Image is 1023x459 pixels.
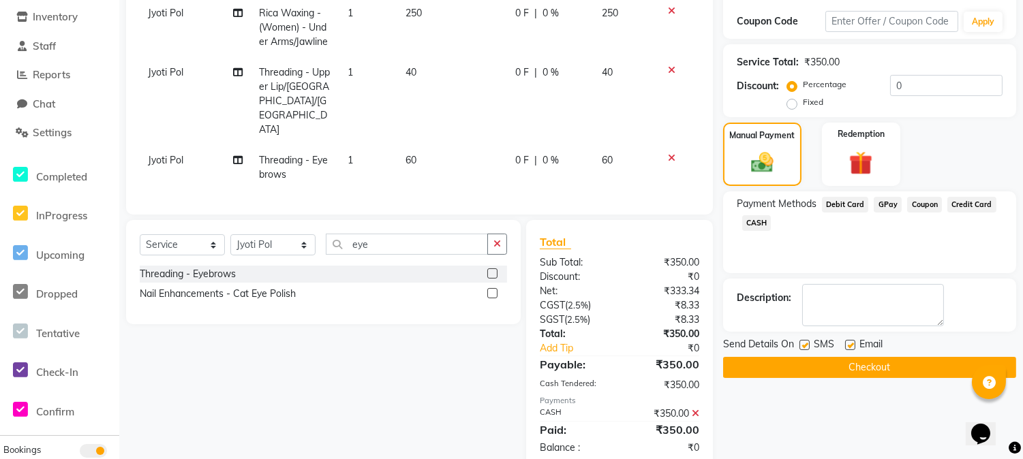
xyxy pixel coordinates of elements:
[530,284,620,298] div: Net:
[33,126,72,139] span: Settings
[964,12,1003,32] button: Apply
[602,66,613,78] span: 40
[36,170,87,183] span: Completed
[36,327,80,340] span: Tentative
[140,267,236,281] div: Threading - Eyebrows
[822,197,869,212] span: Debit Card
[620,255,709,270] div: ₹350.00
[36,287,78,300] span: Dropped
[635,341,709,355] div: ₹0
[3,97,116,112] a: Chat
[620,441,709,455] div: ₹0
[3,67,116,83] a: Reports
[3,10,116,25] a: Inventory
[326,234,488,255] input: Search or Scan
[3,444,41,455] span: Bookings
[36,405,74,418] span: Confirm
[3,125,116,141] a: Settings
[36,366,78,379] span: Check-In
[729,129,795,142] label: Manual Payment
[530,313,620,327] div: ( )
[534,65,537,80] span: |
[530,298,620,313] div: ( )
[530,356,620,373] div: Payable:
[543,65,559,80] span: 0 %
[534,153,537,168] span: |
[33,39,56,52] span: Staff
[33,10,78,23] span: Inventory
[620,422,709,438] div: ₹350.00
[723,357,1016,378] button: Checkout
[534,6,537,20] span: |
[36,249,85,262] span: Upcoming
[737,291,791,305] div: Description:
[602,154,613,166] span: 60
[540,313,564,326] span: SGST
[36,209,87,222] span: InProgress
[348,7,353,19] span: 1
[737,197,816,211] span: Payment Methods
[568,300,588,311] span: 2.5%
[825,11,958,32] input: Enter Offer / Coupon Code
[260,7,329,48] span: Rica Waxing - (Women) - Under Arms/Jawline
[33,68,70,81] span: Reports
[530,378,620,392] div: Cash Tendered:
[620,270,709,284] div: ₹0
[602,7,618,19] span: 250
[530,422,620,438] div: Paid:
[737,79,779,93] div: Discount:
[842,148,880,178] img: _gift.svg
[803,96,823,108] label: Fixed
[148,7,183,19] span: Jyoti Pol
[515,6,529,20] span: 0 F
[966,405,1009,445] iframe: chat widget
[540,299,565,311] span: CGST
[620,313,709,327] div: ₹8.33
[737,55,799,69] div: Service Total:
[620,356,709,373] div: ₹350.00
[530,270,620,284] div: Discount:
[620,378,709,392] div: ₹350.00
[530,407,620,421] div: CASH
[947,197,996,212] span: Credit Card
[620,284,709,298] div: ₹333.34
[859,337,883,354] span: Email
[737,14,825,29] div: Coupon Code
[515,153,529,168] span: 0 F
[838,128,885,140] label: Redemption
[530,441,620,455] div: Balance :
[567,314,587,325] span: 2.5%
[814,337,834,354] span: SMS
[530,341,635,355] a: Add Tip
[543,153,559,168] span: 0 %
[620,298,709,313] div: ₹8.33
[907,197,942,212] span: Coupon
[744,150,780,176] img: _cash.svg
[348,154,353,166] span: 1
[874,197,902,212] span: GPay
[148,66,183,78] span: Jyoti Pol
[260,66,331,136] span: Threading - Upper Lip/[GEOGRAPHIC_DATA]/[GEOGRAPHIC_DATA]
[3,39,116,54] a: Staff
[530,255,620,270] div: Sub Total:
[260,154,329,180] span: Threading - Eyebrows
[804,55,840,69] div: ₹350.00
[348,66,353,78] span: 1
[742,215,772,231] span: CASH
[33,97,55,110] span: Chat
[620,407,709,421] div: ₹350.00
[543,6,559,20] span: 0 %
[723,337,794,354] span: Send Details On
[148,154,183,166] span: Jyoti Pol
[540,235,571,249] span: Total
[515,65,529,80] span: 0 F
[406,154,416,166] span: 60
[530,327,620,341] div: Total:
[406,66,416,78] span: 40
[620,327,709,341] div: ₹350.00
[140,287,296,301] div: Nail Enhancements - Cat Eye Polish
[540,395,699,407] div: Payments
[803,78,846,91] label: Percentage
[406,7,422,19] span: 250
